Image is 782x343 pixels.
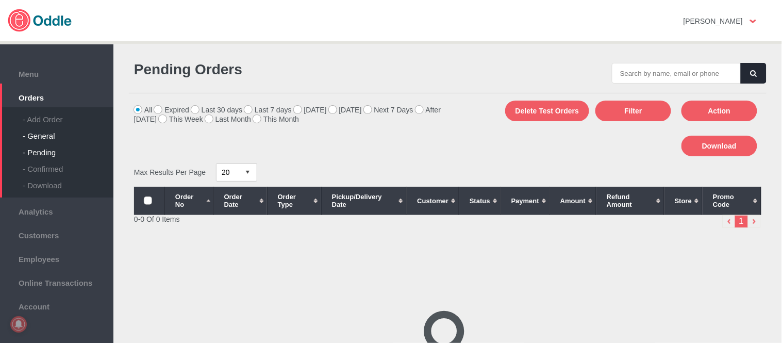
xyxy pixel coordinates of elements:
[681,136,757,156] button: Download
[329,106,362,114] label: [DATE]
[23,124,113,140] div: - General
[505,101,589,121] button: Delete Test Orders
[159,115,203,123] label: This Week
[23,140,113,157] div: - Pending
[267,187,321,215] th: Order Type
[364,106,413,114] label: Next 7 Days
[750,20,756,23] img: user-option-arrow.png
[5,205,108,216] span: Analytics
[154,106,189,114] label: Expired
[459,187,501,215] th: Status
[703,187,761,215] th: Promo Code
[5,91,108,102] span: Orders
[165,187,214,215] th: Order No
[5,276,108,287] span: Online Transactions
[213,187,267,215] th: Order Date
[294,106,327,114] label: [DATE]
[596,187,664,215] th: Refund Amount
[191,106,242,114] label: Last 30 days
[23,173,113,190] div: - Download
[5,67,108,78] span: Menu
[550,187,596,215] th: Amount
[134,61,443,78] h1: Pending Orders
[5,252,108,264] span: Employees
[595,101,671,121] button: Filter
[5,228,108,240] span: Customers
[23,107,113,124] div: - Add Order
[612,63,741,84] input: Search by name, email or phone
[244,106,292,114] label: Last 7 days
[664,187,703,215] th: Store
[321,187,407,215] th: Pickup/Delivery Date
[748,215,761,228] img: right-arrow.png
[735,215,748,228] li: 1
[134,215,180,223] span: 0-0 Of 0 Items
[134,106,153,114] label: All
[407,187,459,215] th: Customer
[205,115,251,123] label: Last Month
[723,215,736,228] img: left-arrow-small.png
[253,115,299,123] label: This Month
[684,17,743,25] strong: [PERSON_NAME]
[134,168,206,176] span: Max Results Per Page
[5,300,108,311] span: Account
[501,187,550,215] th: Payment
[23,157,113,173] div: - Confirmed
[681,101,757,121] button: Action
